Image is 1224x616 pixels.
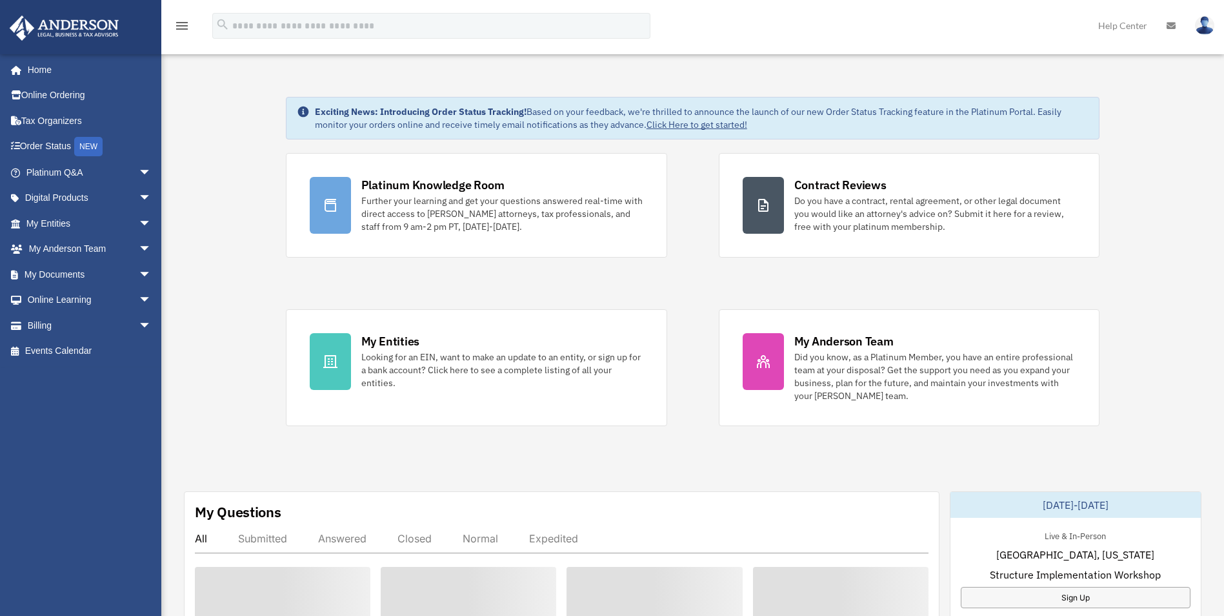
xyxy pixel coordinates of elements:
div: Looking for an EIN, want to make an update to an entity, or sign up for a bank account? Click her... [361,351,643,389]
span: arrow_drop_down [139,236,165,263]
a: Click Here to get started! [647,119,747,130]
a: Platinum Q&Aarrow_drop_down [9,159,171,185]
span: arrow_drop_down [139,287,165,314]
a: Home [9,57,165,83]
a: My Entities Looking for an EIN, want to make an update to an entity, or sign up for a bank accoun... [286,309,667,426]
strong: Exciting News: Introducing Order Status Tracking! [315,106,527,118]
a: Sign Up [961,587,1190,608]
div: Did you know, as a Platinum Member, you have an entire professional team at your disposal? Get th... [794,351,1076,402]
div: Do you have a contract, rental agreement, or other legal document you would like an attorney's ad... [794,194,1076,233]
div: Based on your feedback, we're thrilled to announce the launch of our new Order Status Tracking fe... [315,105,1089,131]
img: Anderson Advisors Platinum Portal [6,15,123,41]
a: My Entitiesarrow_drop_down [9,210,171,236]
a: Platinum Knowledge Room Further your learning and get your questions answered real-time with dire... [286,153,667,258]
span: [GEOGRAPHIC_DATA], [US_STATE] [996,547,1154,562]
div: Further your learning and get your questions answered real-time with direct access to [PERSON_NAM... [361,194,643,233]
a: My Documentsarrow_drop_down [9,262,171,287]
div: Submitted [238,532,287,545]
img: User Pic [1195,16,1214,35]
div: Normal [463,532,498,545]
span: arrow_drop_down [139,210,165,237]
a: My Anderson Team Did you know, as a Platinum Member, you have an entire professional team at your... [719,309,1100,426]
div: [DATE]-[DATE] [950,492,1201,518]
a: My Anderson Teamarrow_drop_down [9,236,171,262]
a: menu [174,23,190,34]
a: Events Calendar [9,338,171,364]
div: My Entities [361,333,419,349]
a: Billingarrow_drop_down [9,313,171,338]
div: My Anderson Team [794,333,894,349]
div: Answered [318,532,366,545]
div: My Questions [195,502,281,522]
span: Structure Implementation Workshop [990,567,1161,582]
div: Platinum Knowledge Room [361,177,505,193]
span: arrow_drop_down [139,313,165,339]
i: menu [174,18,190,34]
a: Contract Reviews Do you have a contract, rental agreement, or other legal document you would like... [719,153,1100,258]
i: search [216,17,230,32]
div: Expedited [529,532,578,545]
a: Tax Organizers [9,108,171,134]
div: All [195,532,207,545]
div: Contract Reviews [794,177,887,193]
div: Live & In-Person [1034,528,1116,542]
div: NEW [74,137,103,156]
a: Online Ordering [9,83,171,108]
span: arrow_drop_down [139,159,165,186]
span: arrow_drop_down [139,262,165,288]
a: Online Learningarrow_drop_down [9,287,171,313]
span: arrow_drop_down [139,185,165,212]
a: Digital Productsarrow_drop_down [9,185,171,211]
a: Order StatusNEW [9,134,171,160]
div: Closed [397,532,432,545]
